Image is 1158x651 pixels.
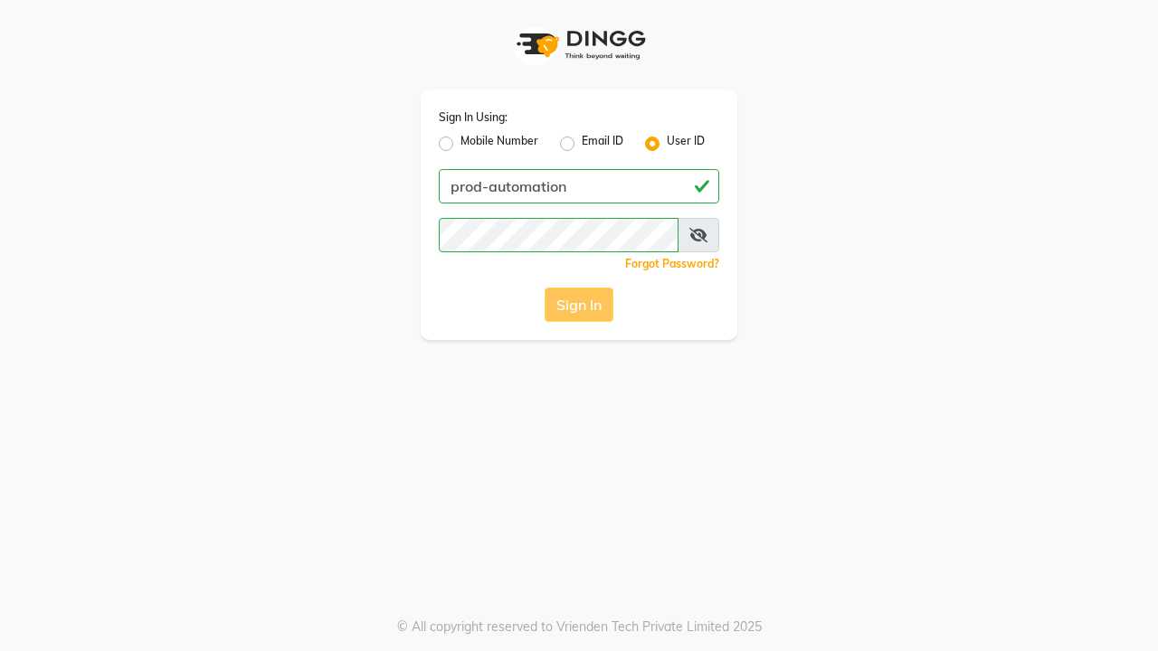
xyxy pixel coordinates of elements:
[507,18,651,71] img: logo1.svg
[439,169,719,203] input: Username
[582,133,623,155] label: Email ID
[667,133,705,155] label: User ID
[460,133,538,155] label: Mobile Number
[439,109,508,126] label: Sign In Using:
[625,257,719,270] a: Forgot Password?
[439,218,679,252] input: Username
